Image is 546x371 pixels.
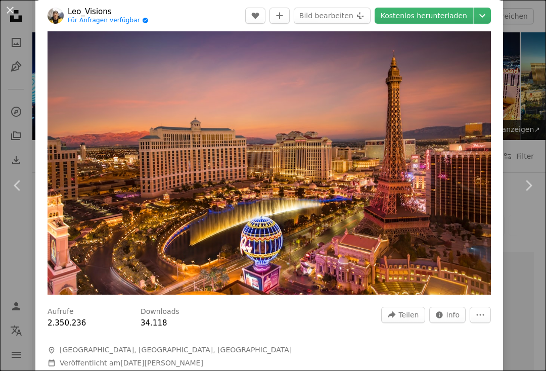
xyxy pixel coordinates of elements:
[474,8,491,24] button: Downloadgröße auswählen
[48,318,86,328] span: 2.350.236
[375,8,473,24] a: Kostenlos herunterladen
[120,359,203,367] time: 3. März 2020 um 04:59:08 MEZ
[48,4,491,295] img: Stadt mit nachts eingeschalteten Lichtern
[511,137,546,234] a: Weiter
[446,307,460,322] span: Info
[60,345,292,355] span: [GEOGRAPHIC_DATA], [GEOGRAPHIC_DATA], [GEOGRAPHIC_DATA]
[60,359,203,367] span: Veröffentlicht am
[141,307,179,317] h3: Downloads
[68,17,149,25] a: Für Anfragen verfügbar
[48,307,74,317] h3: Aufrufe
[48,8,64,24] img: Zum Profil von Leo_Visions
[470,307,491,323] button: Weitere Aktionen
[381,307,425,323] button: Dieses Bild teilen
[141,318,167,328] span: 34.118
[245,8,265,24] button: Gefällt mir
[269,8,290,24] button: Zu Kollektion hinzufügen
[48,4,491,295] button: Dieses Bild heranzoomen
[294,8,371,24] button: Bild bearbeiten
[429,307,466,323] button: Statistiken zu diesem Bild
[68,7,149,17] a: Leo_Visions
[398,307,419,322] span: Teilen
